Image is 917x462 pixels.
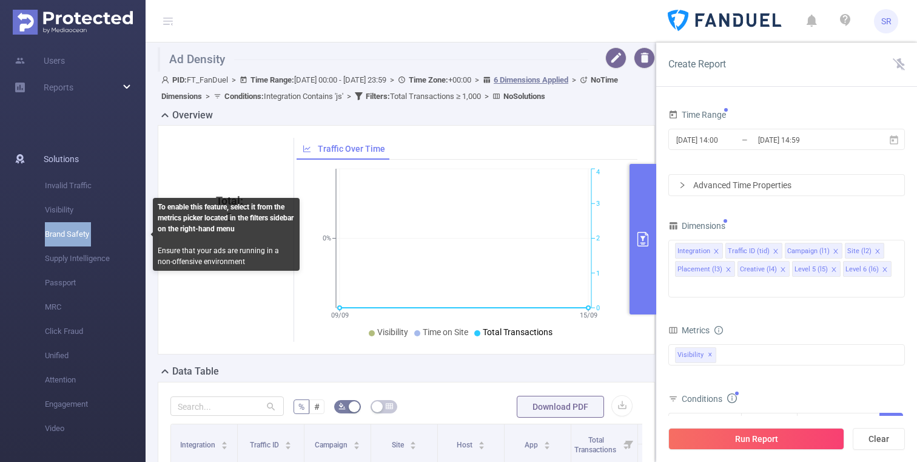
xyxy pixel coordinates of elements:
[642,451,674,460] span: 1 Second
[45,392,146,416] span: Engagement
[44,83,73,92] span: Reports
[158,47,588,72] h1: Ad Density
[15,49,65,73] a: Users
[596,270,600,277] tspan: 1
[45,368,146,392] span: Attention
[315,441,349,449] span: Campaign
[543,440,551,447] div: Sort
[45,246,146,271] span: Supply Intelligence
[250,441,281,449] span: Traffic ID
[725,267,731,274] i: icon: close
[409,440,417,447] div: Sort
[494,75,568,84] u: 6 Dimensions Applied
[675,413,719,433] div: Integration
[682,394,737,404] span: Conditions
[574,436,618,454] span: Total Transactions
[881,9,892,33] span: SR
[180,441,217,449] span: Integration
[714,326,723,335] i: icon: info-circle
[175,192,284,396] div: 0
[303,144,311,153] i: icon: line-chart
[792,261,841,277] li: Level 5 (l5)
[386,75,398,84] span: >
[780,267,786,274] i: icon: close
[544,444,551,448] i: icon: caret-down
[596,169,600,177] tspan: 4
[366,92,390,101] b: Filters :
[386,403,393,410] i: icon: table
[675,261,735,277] li: Placement (l3)
[409,75,448,84] b: Time Zone:
[845,243,884,259] li: Site (l2)
[172,75,187,84] b: PID:
[773,248,779,256] i: icon: close
[392,441,406,449] span: Site
[879,413,903,434] button: Add
[503,92,545,101] b: No Solutions
[221,440,228,447] div: Sort
[285,440,292,443] i: icon: caret-up
[224,92,264,101] b: Conditions :
[354,444,360,448] i: icon: caret-down
[343,92,355,101] span: >
[250,75,294,84] b: Time Range:
[410,440,417,443] i: icon: caret-up
[44,147,79,171] span: Solutions
[845,262,879,277] div: Level 6 (l6)
[544,440,551,443] i: icon: caret-up
[481,92,492,101] span: >
[596,304,600,312] tspan: 0
[314,402,320,412] span: #
[831,267,837,274] i: icon: close
[875,248,881,256] i: icon: close
[675,243,723,259] li: Integration
[669,175,904,195] div: icon: rightAdvanced Time Properties
[757,132,855,148] input: End date
[833,248,839,256] i: icon: close
[668,325,710,335] span: Metrics
[708,348,713,362] span: ✕
[478,440,485,447] div: Sort
[737,261,790,277] li: Creative (l4)
[44,75,73,100] a: Reports
[668,110,726,120] span: Time Range
[202,92,213,101] span: >
[677,262,722,277] div: Placement (l3)
[45,222,146,246] span: Brand Safety
[284,440,292,447] div: Sort
[318,144,385,154] span: Traffic Over Time
[748,413,786,433] div: Contains
[366,92,481,101] span: Total Transactions ≥ 1,000
[517,396,604,418] button: Download PDF
[740,262,777,277] div: Creative (l4)
[331,311,348,319] tspan: 09/09
[525,441,540,449] span: App
[727,393,737,403] i: icon: info-circle
[172,364,219,379] h2: Data Table
[728,243,770,259] div: Traffic ID (tid)
[568,75,580,84] span: >
[45,319,146,344] span: Click Fraud
[153,198,300,271] div: Ensure that your ads are running in a non-offensive environment
[471,75,483,84] span: >
[677,243,710,259] div: Integration
[483,327,553,337] span: Total Transactions
[45,271,146,295] span: Passport
[579,311,597,319] tspan: 15/09
[158,203,294,233] b: To enable this feature, select it from the metrics picker located in the filters sidebar on the r...
[675,132,773,148] input: Start date
[457,441,474,449] span: Host
[479,440,485,443] i: icon: caret-up
[479,444,485,448] i: icon: caret-down
[298,402,304,412] span: %
[668,221,725,231] span: Dimensions
[668,58,726,70] span: Create Report
[596,200,600,208] tspan: 3
[354,440,360,443] i: icon: caret-up
[423,327,468,337] span: Time on Site
[596,235,600,243] tspan: 2
[228,75,240,84] span: >
[323,235,331,243] tspan: 0%
[13,10,133,35] img: Protected Media
[679,182,686,189] i: icon: right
